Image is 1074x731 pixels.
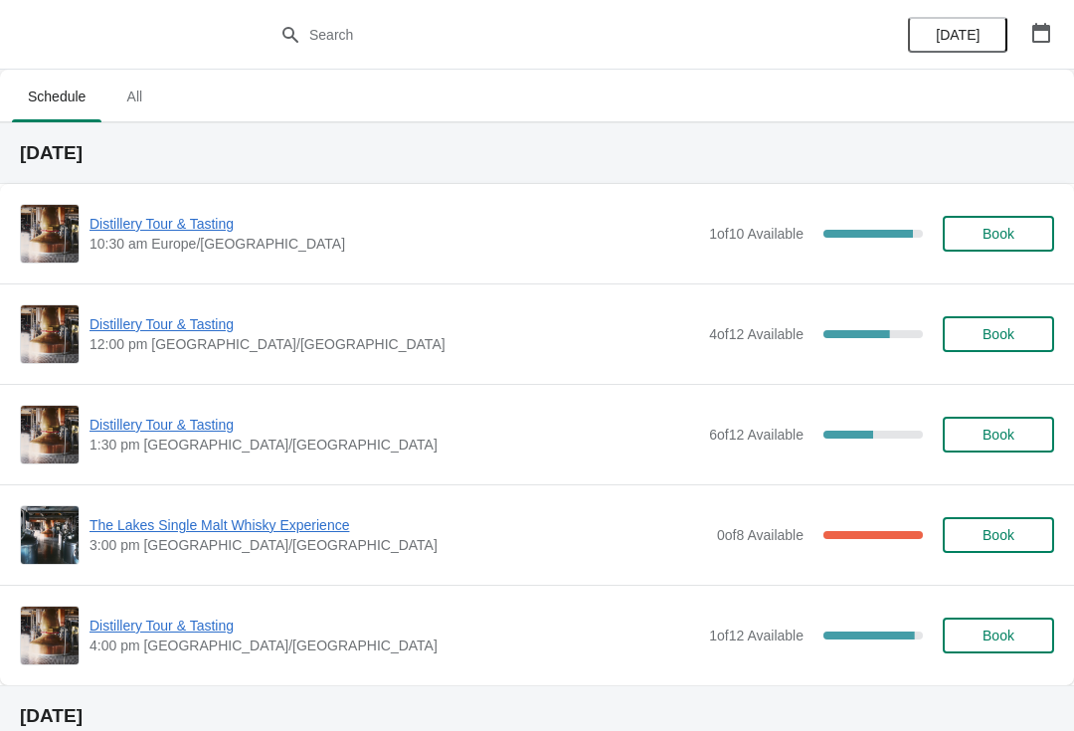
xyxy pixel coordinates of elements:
span: Distillery Tour & Tasting [89,415,699,435]
span: 0 of 8 Available [717,527,804,543]
button: Book [943,316,1054,352]
span: 4:00 pm [GEOGRAPHIC_DATA]/[GEOGRAPHIC_DATA] [89,636,699,655]
img: Distillery Tour & Tasting | | 4:00 pm Europe/London [21,607,79,664]
span: 4 of 12 Available [709,326,804,342]
span: Book [983,427,1014,443]
span: 1 of 12 Available [709,628,804,643]
span: 1:30 pm [GEOGRAPHIC_DATA]/[GEOGRAPHIC_DATA] [89,435,699,455]
span: [DATE] [936,27,980,43]
h2: [DATE] [20,143,1054,163]
span: All [109,79,159,114]
img: The Lakes Single Malt Whisky Experience | | 3:00 pm Europe/London [21,506,79,564]
span: Book [983,326,1014,342]
span: Book [983,226,1014,242]
button: Book [943,216,1054,252]
span: Distillery Tour & Tasting [89,214,699,234]
span: 12:00 pm [GEOGRAPHIC_DATA]/[GEOGRAPHIC_DATA] [89,334,699,354]
button: Book [943,517,1054,553]
span: 1 of 10 Available [709,226,804,242]
button: [DATE] [908,17,1007,53]
span: Book [983,527,1014,543]
img: Distillery Tour & Tasting | | 1:30 pm Europe/London [21,406,79,463]
img: Distillery Tour & Tasting | | 10:30 am Europe/London [21,205,79,263]
span: 3:00 pm [GEOGRAPHIC_DATA]/[GEOGRAPHIC_DATA] [89,535,707,555]
button: Book [943,417,1054,453]
span: The Lakes Single Malt Whisky Experience [89,515,707,535]
button: Book [943,618,1054,653]
span: Distillery Tour & Tasting [89,616,699,636]
span: 10:30 am Europe/[GEOGRAPHIC_DATA] [89,234,699,254]
img: Distillery Tour & Tasting | | 12:00 pm Europe/London [21,305,79,363]
span: Schedule [12,79,101,114]
span: 6 of 12 Available [709,427,804,443]
input: Search [308,17,805,53]
h2: [DATE] [20,706,1054,726]
span: Book [983,628,1014,643]
span: Distillery Tour & Tasting [89,314,699,334]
